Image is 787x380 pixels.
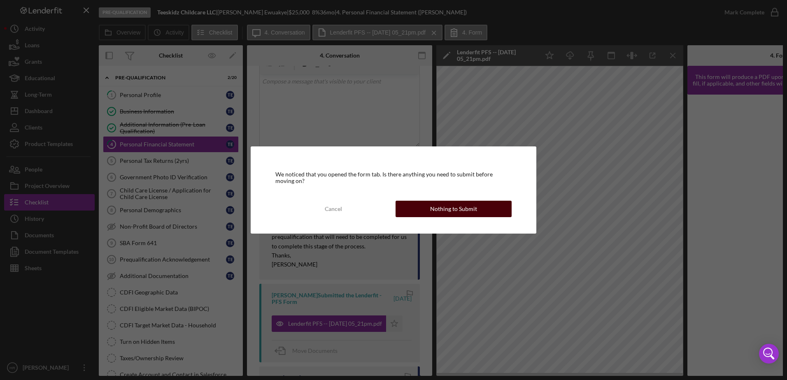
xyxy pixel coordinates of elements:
button: Nothing to Submit [396,201,512,217]
div: We noticed that you opened the form tab. Is there anything you need to submit before moving on? [275,171,512,184]
div: Open Intercom Messenger [759,344,779,364]
button: Cancel [275,201,391,217]
div: Nothing to Submit [430,201,477,217]
div: Cancel [325,201,342,217]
